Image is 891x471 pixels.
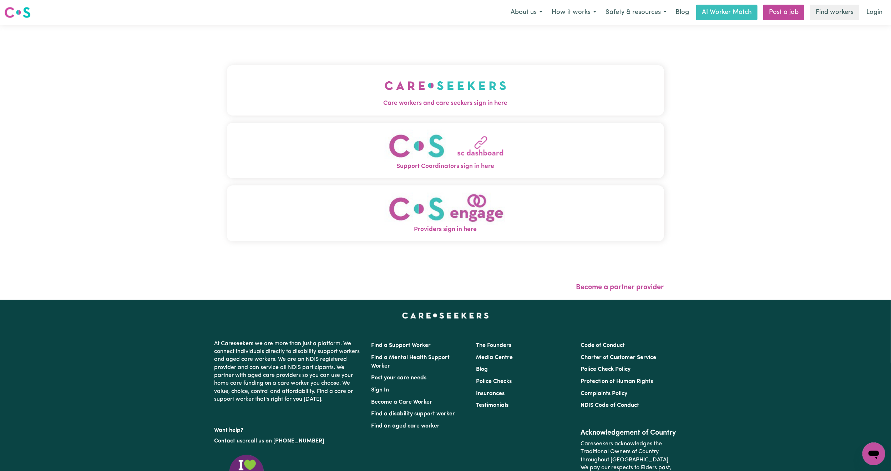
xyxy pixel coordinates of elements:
a: Become a Care Worker [371,399,432,405]
a: Find a Mental Health Support Worker [371,355,450,369]
a: call us on [PHONE_NUMBER] [248,438,324,444]
a: Code of Conduct [581,343,625,348]
button: How it works [547,5,601,20]
a: Charter of Customer Service [581,355,656,360]
span: Providers sign in here [227,225,664,234]
a: NDIS Code of Conduct [581,403,639,408]
a: Police Checks [476,379,512,384]
p: or [214,434,363,448]
a: Sign In [371,387,389,393]
a: Post a job [763,5,804,20]
a: Login [862,5,887,20]
a: Media Centre [476,355,513,360]
button: Providers sign in here [227,185,664,241]
iframe: Button to launch messaging window, conversation in progress [862,442,885,465]
span: Support Coordinators sign in here [227,162,664,171]
button: About us [506,5,547,20]
a: Find a Support Worker [371,343,431,348]
a: Insurances [476,391,505,396]
a: Blog [476,367,488,372]
a: Careseekers logo [4,4,31,21]
a: Become a partner provider [576,284,664,291]
a: Complaints Policy [581,391,627,396]
span: Care workers and care seekers sign in here [227,99,664,108]
a: Find an aged care worker [371,423,440,429]
a: Careseekers home page [402,313,489,318]
a: Police Check Policy [581,367,631,372]
button: Care workers and care seekers sign in here [227,65,664,115]
a: Protection of Human Rights [581,379,653,384]
a: AI Worker Match [696,5,758,20]
button: Safety & resources [601,5,671,20]
p: At Careseekers we are more than just a platform. We connect individuals directly to disability su... [214,337,363,406]
a: Testimonials [476,403,508,408]
a: Find a disability support worker [371,411,455,417]
h2: Acknowledgement of Country [581,429,677,437]
a: Contact us [214,438,243,444]
a: The Founders [476,343,511,348]
a: Blog [671,5,693,20]
a: Post your care needs [371,375,427,381]
button: Support Coordinators sign in here [227,123,664,179]
p: Want help? [214,424,363,434]
img: Careseekers logo [4,6,31,19]
a: Find workers [810,5,859,20]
